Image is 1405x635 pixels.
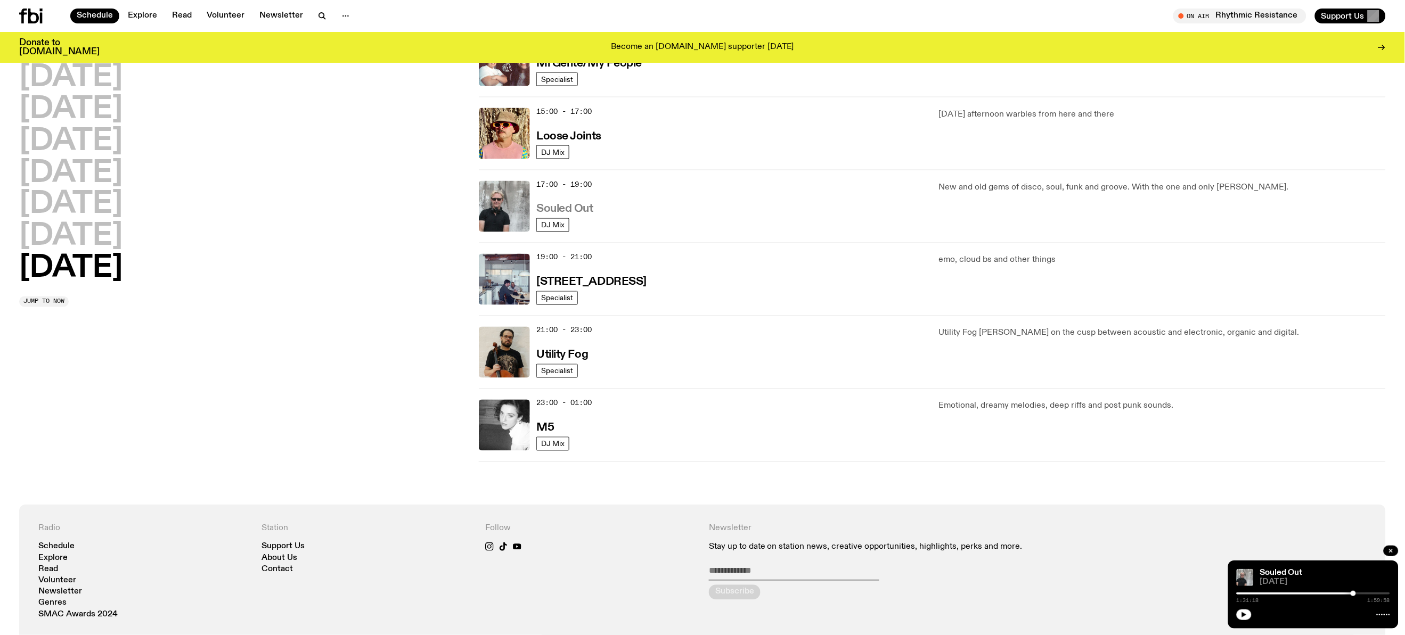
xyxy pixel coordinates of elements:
a: Specialist [536,364,578,378]
a: Explore [38,554,68,562]
h3: Utility Fog [536,350,588,361]
a: Read [166,9,198,23]
span: 1:59:58 [1368,598,1390,603]
p: Become an [DOMAIN_NAME] supporter [DATE] [611,43,794,52]
a: Support Us [262,542,305,550]
span: DJ Mix [541,221,565,229]
a: M5 [536,420,554,434]
a: Volunteer [38,576,76,584]
h3: Souled Out [536,204,593,215]
a: Souled Out [1260,568,1303,577]
button: [DATE] [19,63,122,93]
a: [STREET_ADDRESS] [536,275,647,288]
button: [DATE] [19,254,122,284]
a: Genres [38,599,67,607]
a: Newsletter [253,9,309,23]
h3: Donate to [DOMAIN_NAME] [19,38,100,56]
span: Specialist [541,294,573,302]
span: Specialist [541,367,573,375]
h4: Station [262,524,473,534]
span: 19:00 - 21:00 [536,252,592,262]
a: DJ Mix [536,145,569,159]
p: emo, cloud bs and other things [939,254,1386,267]
a: Contact [262,565,293,573]
h3: Mi Gente/My People [536,58,642,69]
span: 15:00 - 17:00 [536,106,592,117]
a: Specialist [536,72,578,86]
a: Explore [121,9,164,23]
a: DJ Mix [536,437,569,451]
h3: [STREET_ADDRESS] [536,277,647,288]
h3: Loose Joints [536,131,601,142]
a: Schedule [70,9,119,23]
span: DJ Mix [541,440,565,448]
button: Subscribe [709,585,761,600]
a: Utility Fog [536,348,588,361]
button: [DATE] [19,159,122,188]
span: [DATE] [1260,578,1390,586]
a: Schedule [38,542,75,550]
button: [DATE] [19,222,122,252]
p: [DATE] afternoon warbles from here and there [939,108,1386,121]
span: DJ Mix [541,148,565,156]
p: Emotional, dreamy melodies, deep riffs and post punk sounds. [939,400,1386,413]
span: Specialist [541,75,573,83]
a: Newsletter [38,588,82,596]
p: New and old gems of disco, soul, funk and groove. With the one and only [PERSON_NAME]. [939,181,1386,194]
button: [DATE] [19,95,122,125]
h4: Radio [38,524,249,534]
span: Jump to now [23,299,64,304]
p: Stay up to date on station news, creative opportunities, highlights, perks and more. [709,542,1143,552]
span: 1:31:18 [1237,598,1259,603]
button: Support Us [1315,9,1386,23]
h3: M5 [536,423,554,434]
a: About Us [262,554,298,562]
a: Souled Out [536,202,593,215]
h4: Newsletter [709,524,1143,534]
img: Stephen looks directly at the camera, wearing a black tee, black sunglasses and headphones around... [1237,569,1254,586]
img: Peter holds a cello, wearing a black graphic tee and glasses. He looks directly at the camera aga... [479,327,530,378]
button: On AirRhythmic Resistance [1173,9,1306,23]
span: 21:00 - 23:00 [536,325,592,335]
a: Volunteer [200,9,251,23]
span: 17:00 - 19:00 [536,179,592,189]
img: A black and white photo of Lilly wearing a white blouse and looking up at the camera. [479,400,530,451]
p: Utility Fog [PERSON_NAME] on the cusp between acoustic and electronic, organic and digital. [939,327,1386,340]
button: [DATE] [19,190,122,220]
span: 23:00 - 01:00 [536,398,592,408]
button: Jump to now [19,296,69,307]
img: Stephen looks directly at the camera, wearing a black tee, black sunglasses and headphones around... [479,181,530,232]
a: SMAC Awards 2024 [38,611,118,618]
a: Read [38,565,58,573]
img: Pat sits at a dining table with his profile facing the camera. Rhea sits to his left facing the c... [479,254,530,305]
img: Tyson stands in front of a paperbark tree wearing orange sunglasses, a suede bucket hat and a pin... [479,108,530,159]
a: DJ Mix [536,218,569,232]
button: [DATE] [19,127,122,156]
h4: Follow [485,524,696,534]
a: Loose Joints [536,129,601,142]
a: Specialist [536,291,578,305]
span: Support Us [1321,11,1365,21]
